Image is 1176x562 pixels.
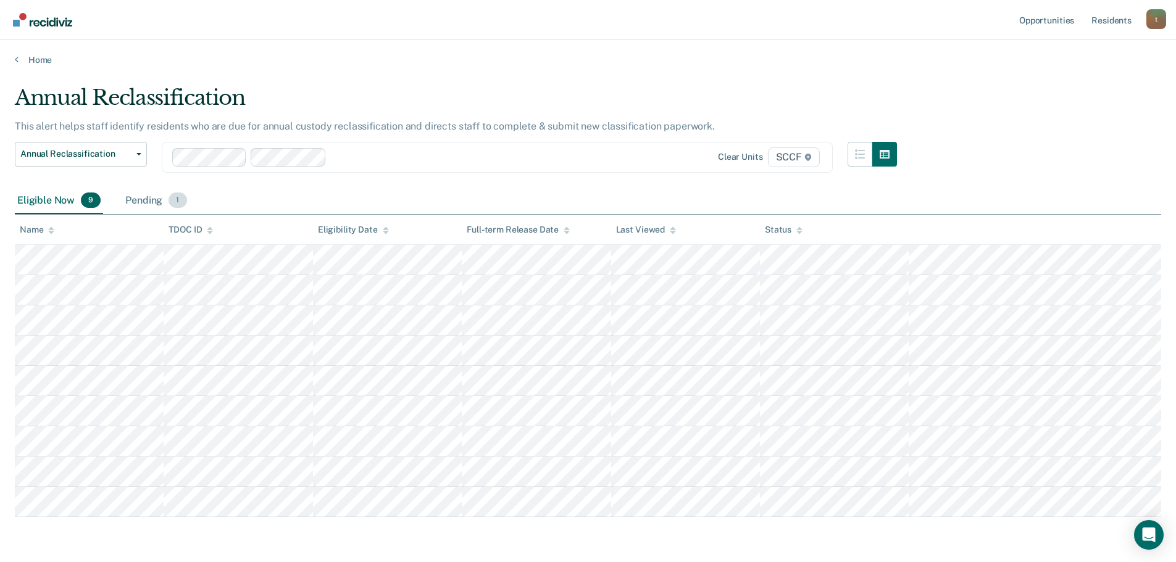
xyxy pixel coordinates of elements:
[718,152,763,162] div: Clear units
[15,120,715,132] p: This alert helps staff identify residents who are due for annual custody reclassification and dir...
[15,188,103,215] div: Eligible Now9
[123,188,189,215] div: Pending1
[169,225,213,235] div: TDOC ID
[15,142,147,167] button: Annual Reclassification
[318,225,389,235] div: Eligibility Date
[15,85,897,120] div: Annual Reclassification
[1146,9,1166,29] div: t
[20,149,131,159] span: Annual Reclassification
[616,225,676,235] div: Last Viewed
[81,192,101,209] span: 9
[20,225,54,235] div: Name
[1134,520,1164,550] div: Open Intercom Messenger
[768,147,820,167] span: SCCF
[15,54,1161,65] a: Home
[765,225,803,235] div: Status
[467,225,570,235] div: Full-term Release Date
[169,192,186,209] span: 1
[1146,9,1166,29] button: Profile dropdown button
[13,13,72,27] img: Recidiviz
